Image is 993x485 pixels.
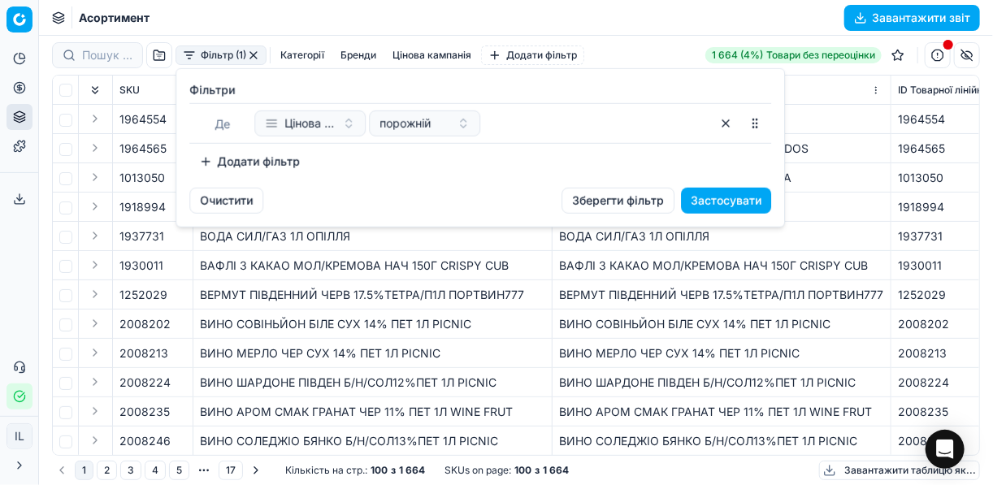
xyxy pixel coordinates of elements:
button: Зберегти фільтр [562,188,674,214]
button: Застосувати [681,188,771,214]
span: Де [215,117,230,131]
span: порожній [379,115,431,132]
button: Очистити [189,188,263,214]
span: Цінова кампанія [284,115,336,132]
button: Додати фільтр [189,149,310,175]
label: Фiльтри [189,82,771,98]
